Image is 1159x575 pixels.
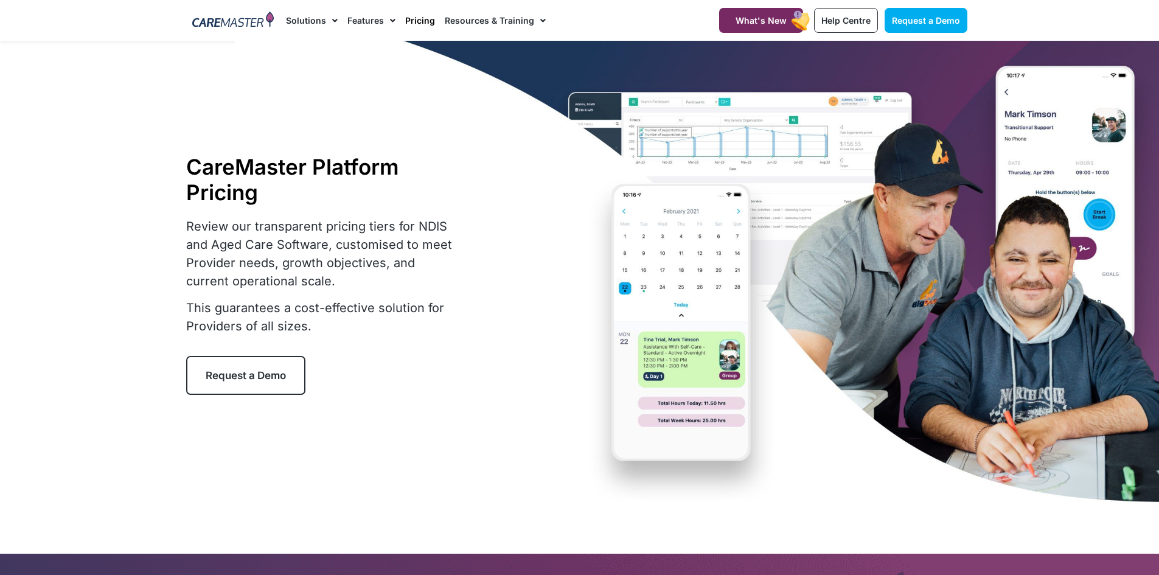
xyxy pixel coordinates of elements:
p: Review our transparent pricing tiers for NDIS and Aged Care Software, customised to meet Provider... [186,217,460,290]
a: Help Centre [814,8,878,33]
img: CareMaster Logo [192,12,274,30]
p: This guarantees a cost-effective solution for Providers of all sizes. [186,299,460,335]
span: Request a Demo [206,369,286,382]
a: What's New [719,8,803,33]
a: Request a Demo [885,8,967,33]
span: Help Centre [821,15,871,26]
span: What's New [736,15,787,26]
h1: CareMaster Platform Pricing [186,154,460,205]
span: Request a Demo [892,15,960,26]
a: Request a Demo [186,356,305,395]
